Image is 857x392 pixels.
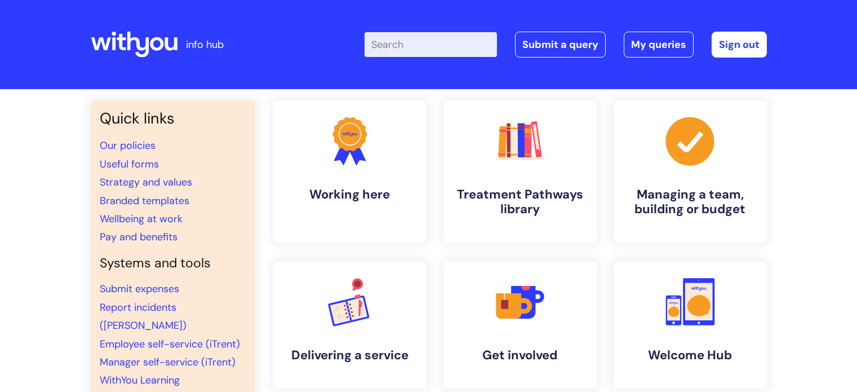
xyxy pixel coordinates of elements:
h4: Working here [282,187,418,202]
h3: Quick links [100,109,246,127]
input: Search [365,32,497,57]
h4: Welcome Hub [623,348,758,363]
a: Sign out [712,32,767,58]
a: Employee self-service (iTrent) [100,337,240,351]
a: My queries [624,32,694,58]
div: | - [365,32,767,58]
h4: Get involved [452,348,588,363]
h4: Treatment Pathways library [452,187,588,217]
a: Working here [273,100,427,243]
a: Useful forms [100,157,159,171]
a: Wellbeing at work [100,212,183,226]
a: Welcome Hub [614,261,767,389]
a: Branded templates [100,194,189,208]
a: Treatment Pathways library [443,100,597,243]
a: Managing a team, building or budget [614,100,767,243]
a: Submit expenses [100,282,179,296]
a: Pay and benefits [100,230,177,244]
a: Delivering a service [273,261,427,389]
h4: Delivering a service [282,348,418,363]
a: Report incidents ([PERSON_NAME]) [100,301,187,332]
a: Manager self-service (iTrent) [100,355,236,369]
a: Strategy and values [100,175,192,189]
a: Our policies [100,139,156,152]
a: WithYou Learning [100,373,180,387]
h4: Systems and tools [100,256,246,271]
a: Get involved [443,261,597,389]
p: info hub [186,36,224,54]
h4: Managing a team, building or budget [623,187,758,217]
a: Submit a query [515,32,606,58]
